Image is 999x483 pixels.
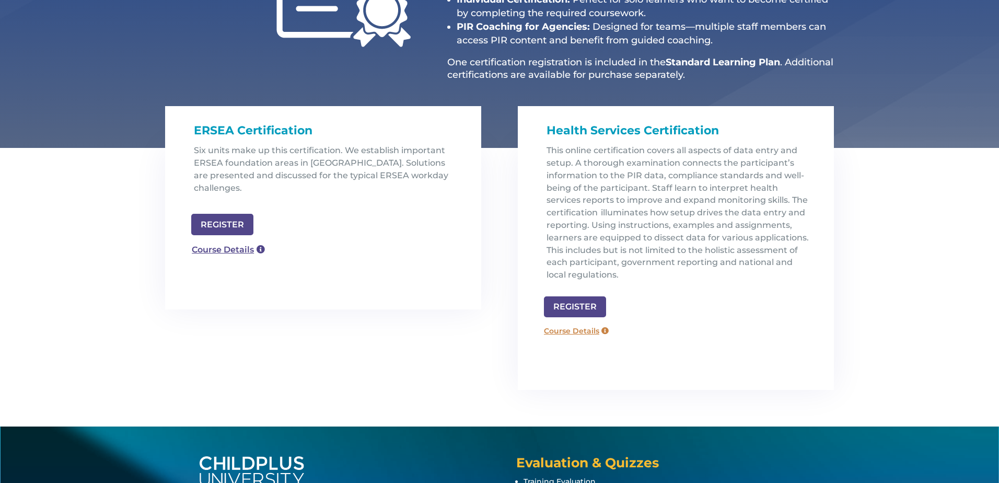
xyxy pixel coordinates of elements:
h4: Evaluation & Quizzes [516,456,799,475]
span: One certification registration is included in the [447,56,666,68]
strong: Standard Learning Plan [666,56,780,68]
span: This online certification covers all aspects of data entry and setup. A thorough examination conn... [547,145,809,280]
a: Course Details [539,323,614,339]
strong: PIR Coaching for Agencies: [457,21,590,32]
span: ERSEA Certification [194,123,312,137]
a: REGISTER [544,296,606,318]
li: Designed for teams—multiple staff members can access PIR content and benefit from guided coaching. [457,20,834,47]
span: . Additional certifications are available for purchase separately. [447,56,833,80]
p: Six units make up this certification. We establish important ERSEA foundation areas in [GEOGRAPHI... [194,144,460,202]
span: Health Services Certification [547,123,719,137]
a: REGISTER [191,214,253,235]
a: Course Details [186,240,271,260]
